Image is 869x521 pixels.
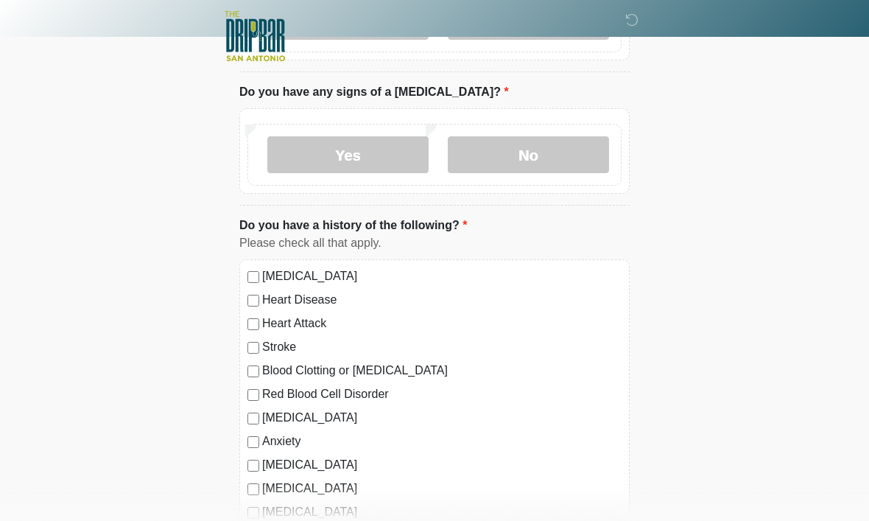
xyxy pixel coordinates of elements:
input: Heart Attack [247,318,259,330]
input: Heart Disease [247,295,259,307]
input: [MEDICAL_DATA] [247,507,259,519]
label: Do you have a history of the following? [239,217,467,234]
input: Anxiety [247,436,259,448]
label: Do you have any signs of a [MEDICAL_DATA]? [239,83,509,101]
div: Please check all that apply. [239,234,630,252]
label: Anxiety [262,433,622,450]
label: [MEDICAL_DATA] [262,409,622,427]
label: [MEDICAL_DATA] [262,268,622,285]
label: Heart Attack [262,315,622,332]
input: [MEDICAL_DATA] [247,460,259,472]
img: The DRIPBaR - San Antonio Fossil Creek Logo [225,11,285,63]
label: [MEDICAL_DATA] [262,456,622,474]
input: Stroke [247,342,259,354]
label: Yes [267,136,429,173]
input: Blood Clotting or [MEDICAL_DATA] [247,366,259,377]
label: [MEDICAL_DATA] [262,480,622,497]
input: Red Blood Cell Disorder [247,389,259,401]
label: Stroke [262,338,622,356]
label: Red Blood Cell Disorder [262,385,622,403]
input: [MEDICAL_DATA] [247,413,259,424]
label: No [448,136,609,173]
input: [MEDICAL_DATA] [247,271,259,283]
label: Heart Disease [262,291,622,309]
label: [MEDICAL_DATA] [262,503,622,521]
label: Blood Clotting or [MEDICAL_DATA] [262,362,622,380]
input: [MEDICAL_DATA] [247,483,259,495]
